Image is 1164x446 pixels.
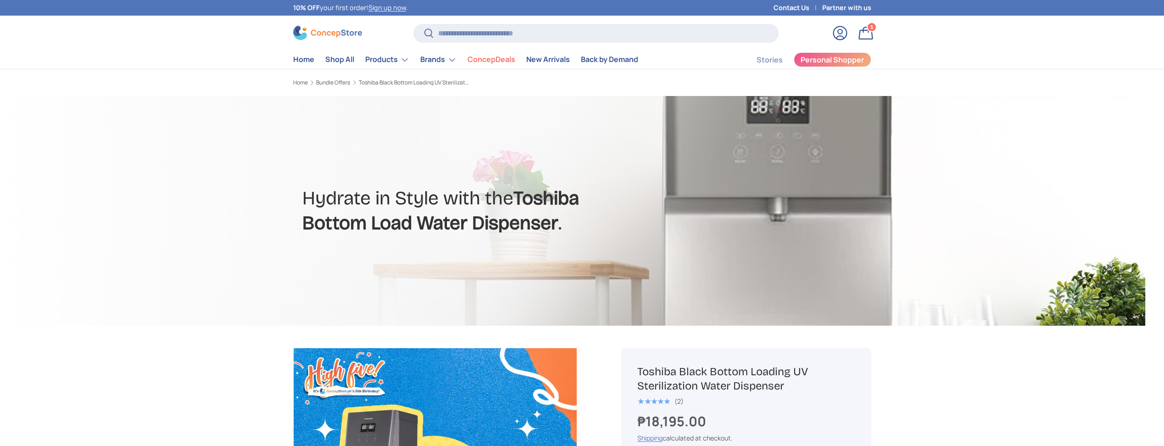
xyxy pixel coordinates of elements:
span: ★★★★★ [637,397,670,406]
a: Toshiba Black Bottom Loading UV Sterilization Water Dispenser [359,80,469,85]
div: 5.0 out of 5.0 stars [637,397,670,406]
div: (2) [674,398,684,405]
nav: Secondary [735,51,871,69]
nav: Primary [293,51,638,69]
h2: Hydrate in Style with the . [302,186,655,236]
summary: Products [360,51,415,69]
h1: Toshiba Black Bottom Loading UV Sterilization Water Dispenser [637,365,855,393]
a: 5.0 out of 5.0 stars (2) [637,395,684,406]
a: ConcepDeals [468,51,515,68]
a: Partner with us [822,3,871,13]
span: Personal Shopper [801,56,864,63]
a: Home [293,51,314,68]
a: Home [293,80,308,85]
a: Back by Demand [581,51,638,68]
a: Sign up now [368,3,406,12]
summary: Brands [415,51,462,69]
strong: 10% OFF [293,3,320,12]
div: calculated at checkout. [637,433,855,443]
nav: Breadcrumbs [293,79,600,87]
a: Shop All [325,51,354,68]
a: Personal Shopper [794,52,871,67]
a: Products [365,51,409,69]
p: your first order! . [293,3,408,13]
img: ConcepStore [293,26,362,40]
strong: ₱18,195.00 [637,412,708,430]
a: Bundle Offers [316,80,350,85]
a: Shipping [637,434,663,442]
a: Stories [757,51,783,69]
a: Brands [420,51,457,69]
a: Contact Us [774,3,822,13]
a: New Arrivals [526,51,570,68]
strong: Toshiba Bottom Load Water Dispenser [302,186,579,234]
span: 5 [870,23,873,30]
